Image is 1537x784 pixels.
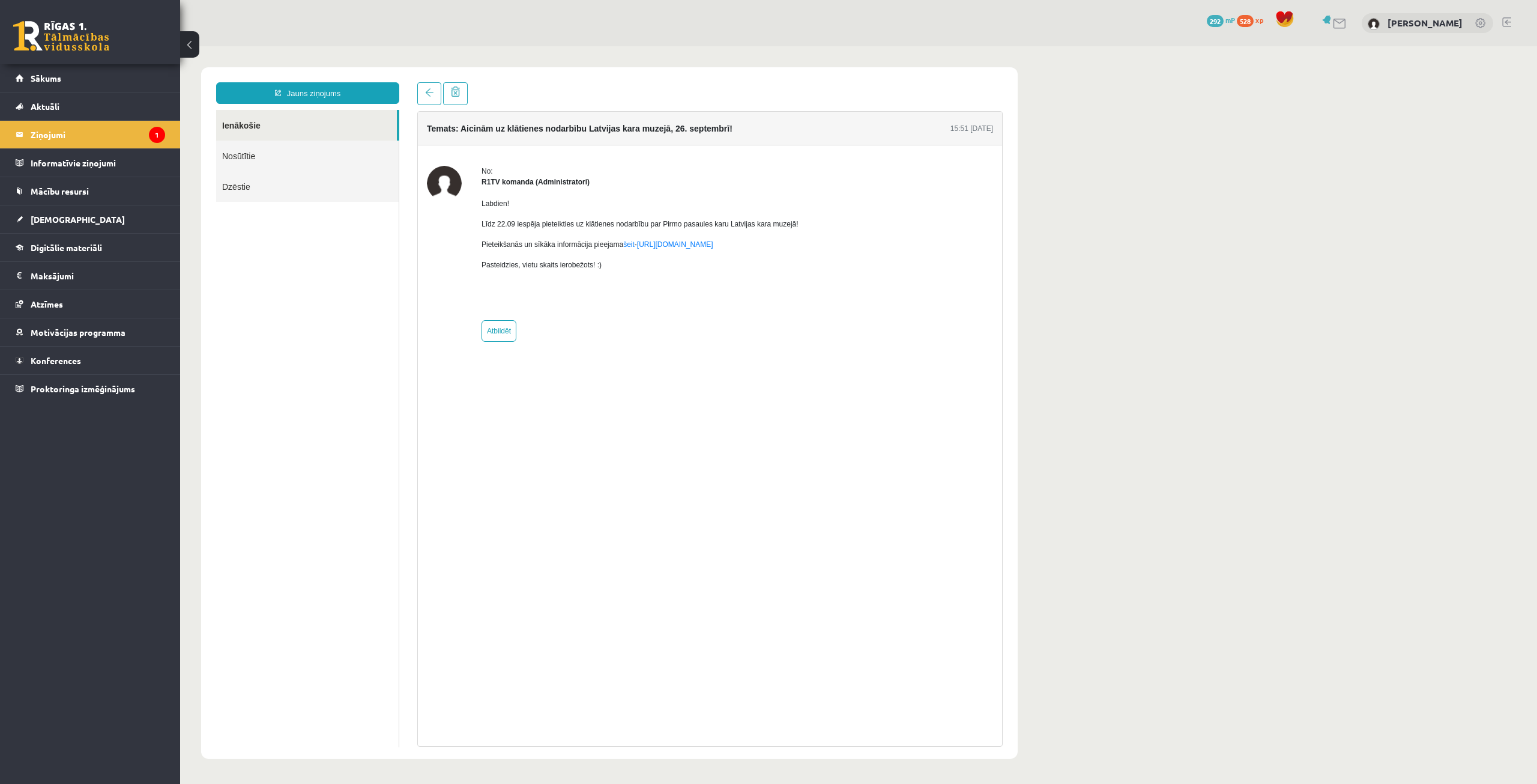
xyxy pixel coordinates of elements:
p: Labdien! [301,152,618,163]
span: Konferences [31,355,81,366]
h4: Temats: Aicinām uz klātienes nodarbību Latvijas kara muzejā, 26. septembrī! [247,77,552,87]
a: Maksājumi [16,262,165,290]
a: Motivācijas programma [16,318,165,346]
a: Proktoringa izmēģinājums [16,375,165,403]
a: [PERSON_NAME] [1388,17,1463,29]
a: Jauns ziņojums [36,36,219,58]
span: xp [1255,15,1263,25]
a: šeit [443,194,454,202]
span: [DEMOGRAPHIC_DATA] [31,214,125,225]
a: Konferences [16,347,165,374]
a: Digitālie materiāli [16,234,165,261]
legend: Informatīvie ziņojumi [31,149,165,177]
img: Alekss Kozlovskis [1368,18,1380,30]
span: Mācību resursi [31,186,89,196]
div: No: [301,120,618,130]
a: 292 mP [1207,15,1235,25]
a: [URL][DOMAIN_NAME] [457,194,533,202]
a: Atzīmes [16,290,165,318]
a: Rīgas 1. Tālmācības vidusskola [13,21,109,51]
legend: Maksājumi [31,262,165,290]
a: Informatīvie ziņojumi [16,149,165,177]
img: R1TV komanda [247,120,282,154]
a: [DEMOGRAPHIC_DATA] [16,205,165,233]
a: Sākums [16,64,165,92]
strong: R1TV komanda (Administratori) [301,132,409,140]
span: 292 [1207,15,1224,27]
span: 528 [1237,15,1254,27]
p: Pieteikšanās un sīkāka informācija pieejama - [301,193,618,204]
span: Motivācijas programma [31,327,125,338]
span: Proktoringa izmēģinājums [31,383,135,394]
p: Līdz 22.09 iespēja pieteikties uz klātienes nodarbību par Pirmo pasaules karu Latvijas kara muzejā! [301,172,618,183]
i: 1 [149,127,165,143]
span: mP [1225,15,1235,25]
a: 528 xp [1237,15,1269,25]
a: Ienākošie [36,64,217,94]
a: Mācību resursi [16,177,165,205]
span: Aktuāli [31,101,59,112]
p: Pasteidzies, vietu skaits ierobežots! :) [301,213,618,224]
a: Atbildēt [301,274,336,296]
div: 15:51 [DATE] [770,77,813,88]
span: Sākums [31,73,61,84]
span: Digitālie materiāli [31,242,102,253]
a: Dzēstie [36,125,219,156]
a: Aktuāli [16,93,165,120]
legend: Ziņojumi [31,121,165,148]
a: Nosūtītie [36,94,219,125]
a: Ziņojumi1 [16,121,165,148]
span: Atzīmes [31,299,63,309]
